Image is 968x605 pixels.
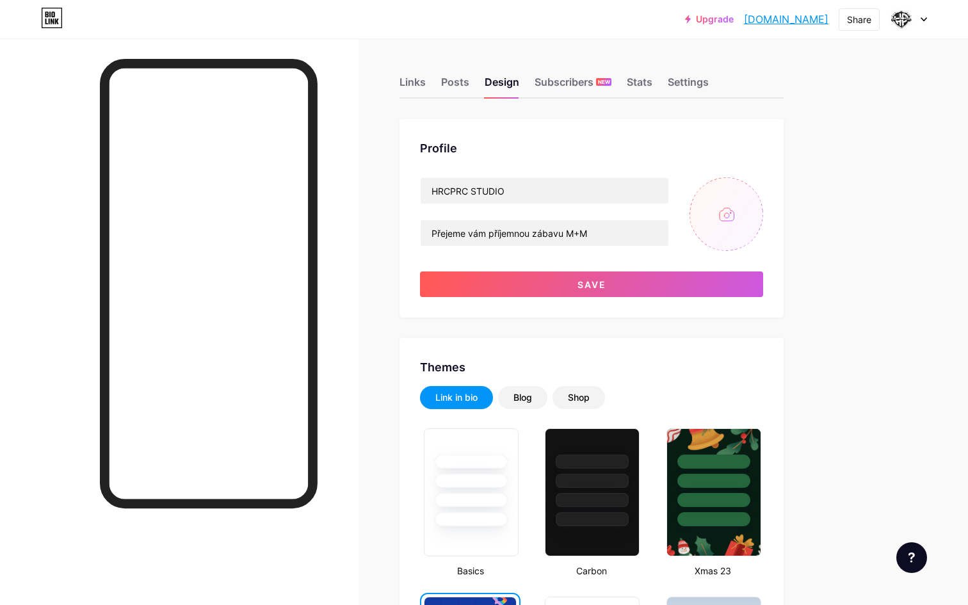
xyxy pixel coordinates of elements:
[598,78,610,86] span: NEW
[421,178,668,204] input: Name
[485,74,519,97] div: Design
[399,74,426,97] div: Links
[889,7,914,31] img: hrc prc
[568,391,590,404] div: Shop
[435,391,478,404] div: Link in bio
[535,74,611,97] div: Subscribers
[541,564,641,577] div: Carbon
[420,359,763,376] div: Themes
[685,14,734,24] a: Upgrade
[668,74,709,97] div: Settings
[513,391,532,404] div: Blog
[847,13,871,26] div: Share
[420,564,520,577] div: Basics
[577,279,606,290] span: Save
[744,12,828,27] a: [DOMAIN_NAME]
[441,74,469,97] div: Posts
[421,220,668,246] input: Bio
[420,271,763,297] button: Save
[420,140,763,157] div: Profile
[627,74,652,97] div: Stats
[663,564,763,577] div: Xmas 23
